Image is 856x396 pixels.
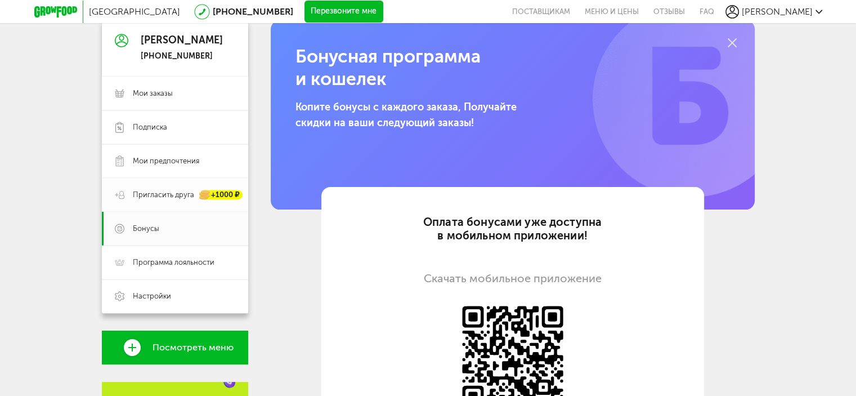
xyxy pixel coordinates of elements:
[349,215,676,242] div: Оплата бонусами уже доступна в мобильном приложении!
[133,291,171,301] span: Настройки
[102,144,248,178] a: Мои предпочтения
[102,110,248,144] a: Подписка
[593,1,790,198] img: b.77db1d0.png
[102,331,248,364] a: Посмотреть меню
[133,122,167,132] span: Подписка
[133,88,173,99] span: Мои заказы
[295,45,608,90] h1: Бонусная программа и кошелек
[133,224,159,234] span: Бонусы
[742,6,813,17] span: [PERSON_NAME]
[141,35,223,46] div: [PERSON_NAME]
[89,6,180,17] span: [GEOGRAPHIC_DATA]
[102,77,248,110] a: Мои заказы
[349,272,676,285] div: Скачать мобильное приложение
[200,190,243,200] div: +1000 ₽
[102,212,248,246] a: Бонусы
[102,279,248,313] a: Настройки
[133,257,214,268] span: Программа лояльности
[213,6,293,17] a: [PHONE_NUMBER]
[102,246,248,279] a: Программа лояльности
[102,178,248,212] a: Пригласить друга +1000 ₽
[304,1,383,23] button: Перезвоните мне
[153,342,234,353] span: Посмотреть меню
[133,190,194,200] span: Пригласить друга
[141,51,223,61] div: [PHONE_NUMBER]
[133,156,199,166] span: Мои предпочтения
[295,99,541,131] p: Копите бонусы с каждого заказа, Получайте скидки на ваши следующий заказы!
